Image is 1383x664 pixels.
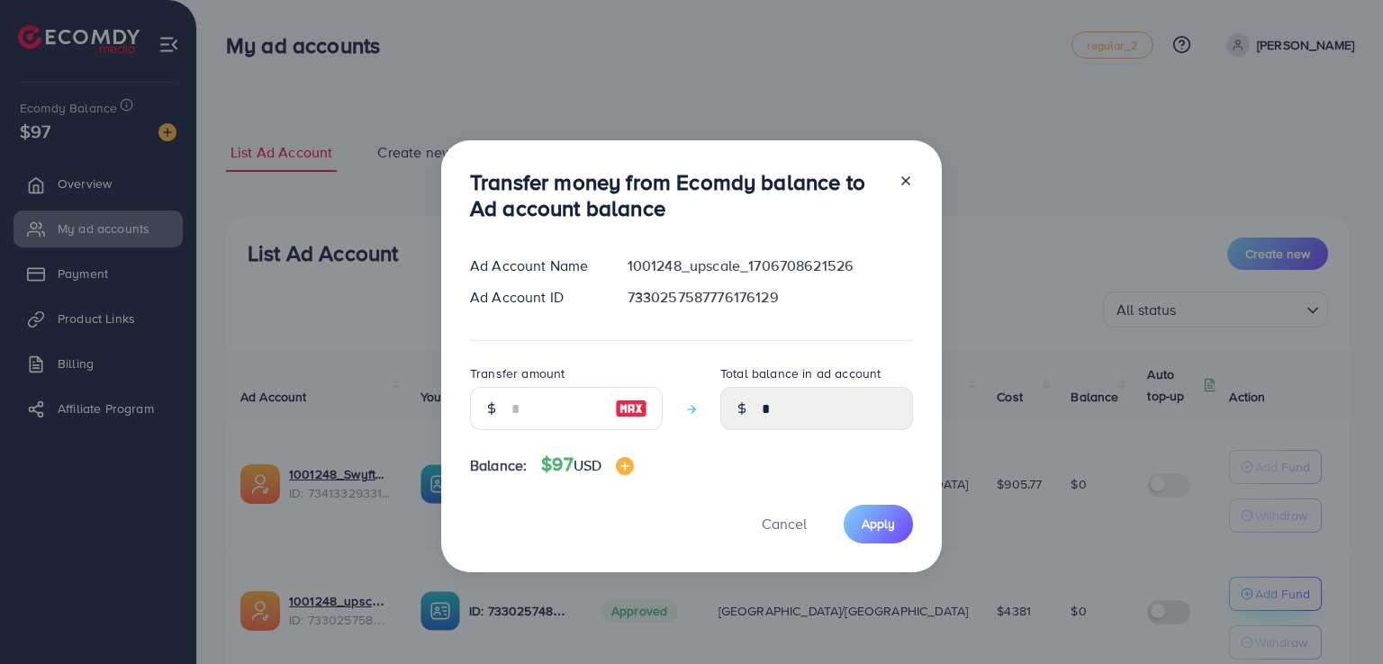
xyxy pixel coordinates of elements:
[616,457,634,475] img: image
[470,455,527,476] span: Balance:
[613,256,927,276] div: 1001248_upscale_1706708621526
[1306,583,1369,651] iframe: Chat
[574,455,601,475] span: USD
[541,453,634,476] h4: $97
[862,515,895,533] span: Apply
[456,256,613,276] div: Ad Account Name
[613,287,927,308] div: 7330257587776176129
[456,287,613,308] div: Ad Account ID
[762,514,807,534] span: Cancel
[844,505,913,543] button: Apply
[720,364,881,382] label: Total balance in ad account
[470,169,884,221] h3: Transfer money from Ecomdy balance to Ad account balance
[470,364,565,382] label: Transfer amount
[739,505,829,543] button: Cancel
[615,398,647,419] img: image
